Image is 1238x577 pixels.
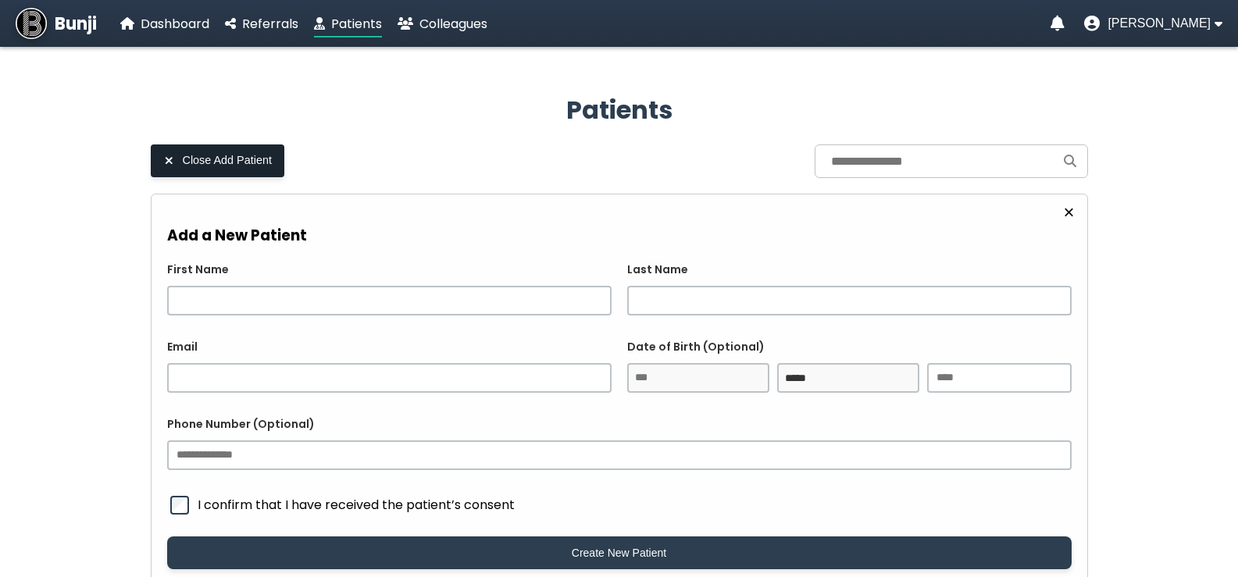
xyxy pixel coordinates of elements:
label: Email [167,339,612,355]
a: Colleagues [398,14,487,34]
span: I confirm that I have received the patient’s consent [198,495,1072,515]
img: Bunji Dental Referral Management [16,8,47,39]
span: Colleagues [419,15,487,33]
button: Close Add Patient [151,144,284,177]
span: Bunji [55,11,97,37]
a: Notifications [1051,16,1065,31]
a: Bunji [16,8,97,39]
span: Close Add Patient [183,154,272,167]
button: Close [1058,202,1079,223]
label: Date of Birth (Optional) [627,339,1072,355]
button: Create New Patient [167,536,1072,569]
label: First Name [167,262,612,278]
a: Referrals [225,14,298,34]
span: Dashboard [141,15,209,33]
a: Patients [314,14,382,34]
span: Patients [331,15,382,33]
h2: Patients [151,91,1088,129]
span: [PERSON_NAME] [1108,16,1211,30]
h3: Add a New Patient [167,224,1072,247]
span: Referrals [242,15,298,33]
label: Last Name [627,262,1072,278]
button: User menu [1084,16,1222,31]
label: Phone Number (Optional) [167,416,1072,433]
a: Dashboard [120,14,209,34]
